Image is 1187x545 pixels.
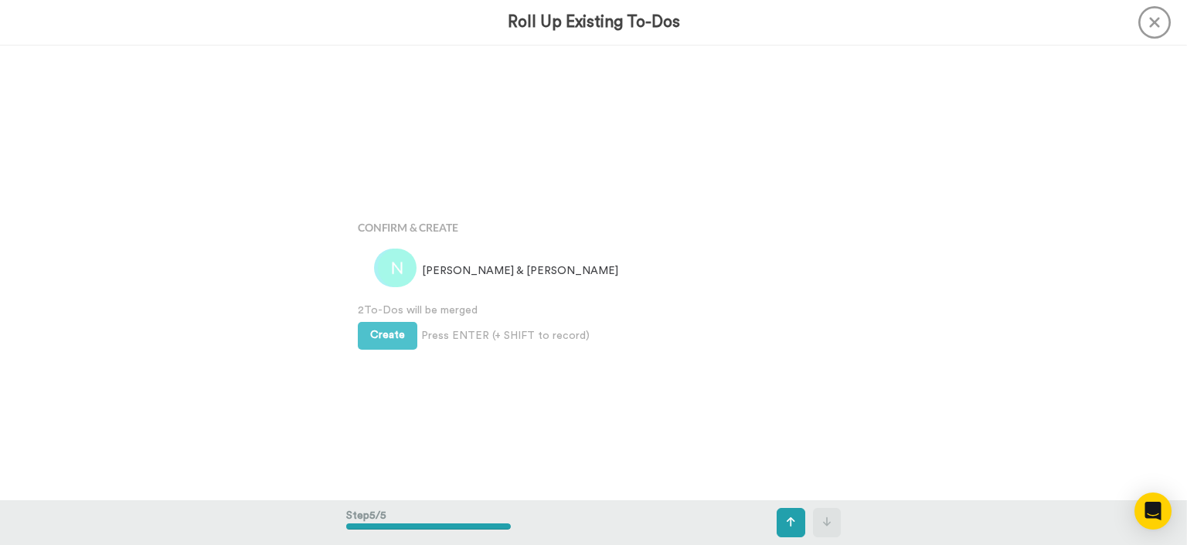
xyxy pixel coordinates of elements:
div: Step 5 / 5 [346,500,511,545]
span: [PERSON_NAME] & [PERSON_NAME] [422,263,618,279]
button: Create [358,322,417,350]
h3: Roll Up Existing To-Dos [508,13,680,31]
img: n.png [378,249,417,287]
span: Press ENTER (+ SHIFT to record) [421,328,590,344]
h4: Confirm & Create [358,222,829,233]
span: Create [370,330,405,340]
img: a.png [374,249,413,287]
span: 2 To-Dos will be merged [358,303,829,318]
div: Open Intercom Messenger [1134,493,1172,530]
